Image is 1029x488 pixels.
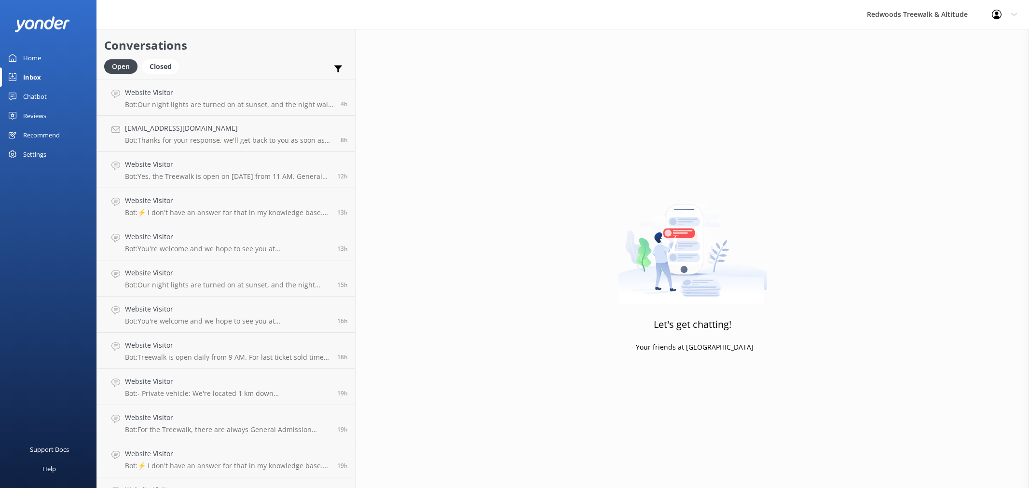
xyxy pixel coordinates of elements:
span: Sep 14 2025 05:58pm (UTC +12:00) Pacific/Auckland [337,461,348,470]
h4: Website Visitor [125,448,330,459]
a: Website VisitorBot:You're welcome and we hope to see you at [GEOGRAPHIC_DATA] & Altitude soon!16h [97,297,355,333]
span: Sep 14 2025 06:22pm (UTC +12:00) Pacific/Auckland [337,425,348,434]
div: Chatbot [23,87,47,106]
a: [EMAIL_ADDRESS][DOMAIN_NAME]Bot:Thanks for your response, we'll get back to you as soon as we can... [97,116,355,152]
p: Bot: ⚡ I don't have an answer for that in my knowledge base. Please try and rephrase your questio... [125,461,330,470]
img: yonder-white-logo.png [14,16,70,32]
h4: Website Visitor [125,195,330,206]
p: Bot: You're welcome and we hope to see you at [GEOGRAPHIC_DATA] & Altitude soon! [125,317,330,325]
span: Sep 14 2025 07:53pm (UTC +12:00) Pacific/Auckland [337,353,348,361]
div: Inbox [23,68,41,87]
p: Bot: For the Treewalk, there are always General Admission tickets available online and onsite. Fo... [125,425,330,434]
a: Open [104,61,142,71]
div: Reviews [23,106,46,125]
span: Sep 15 2025 01:20am (UTC +12:00) Pacific/Auckland [337,172,348,180]
a: Closed [142,61,184,71]
p: Bot: Thanks for your response, we'll get back to you as soon as we can during opening hours. [125,136,333,145]
h4: Website Visitor [125,231,330,242]
span: Sep 15 2025 12:11am (UTC +12:00) Pacific/Auckland [337,244,348,253]
p: Bot: - Private vehicle: We're located 1 km down [GEOGRAPHIC_DATA]/[GEOGRAPHIC_DATA] (access off [... [125,389,330,398]
a: Website VisitorBot:Our night lights are turned on at sunset, and the night walk starts 20 minutes... [97,80,355,116]
a: Website VisitorBot:- Private vehicle: We're located 1 km down [GEOGRAPHIC_DATA]/[GEOGRAPHIC_DATA]... [97,369,355,405]
p: Bot: Our night lights are turned on at sunset, and the night walk starts 20 minutes thereafter. W... [125,281,330,289]
span: Sep 15 2025 05:33am (UTC +12:00) Pacific/Auckland [341,136,348,144]
p: Bot: Treewalk is open daily from 9 AM. For last ticket sold times, please check our website FAQs ... [125,353,330,362]
div: Home [23,48,41,68]
span: Sep 15 2025 12:55am (UTC +12:00) Pacific/Auckland [337,208,348,217]
span: Sep 14 2025 09:57pm (UTC +12:00) Pacific/Auckland [337,281,348,289]
h4: Website Visitor [125,412,330,423]
p: Bot: Yes, the Treewalk is open on [DATE] from 11 AM. General Admission tickets cannot be booked i... [125,172,330,181]
div: Settings [23,145,46,164]
div: Closed [142,59,179,74]
div: Help [42,459,56,478]
span: Sep 15 2025 09:13am (UTC +12:00) Pacific/Auckland [341,100,348,108]
h4: Website Visitor [125,376,330,387]
p: Bot: ⚡ I don't have an answer for that in my knowledge base. Please try and rephrase your questio... [125,208,330,217]
span: Sep 14 2025 09:28pm (UTC +12:00) Pacific/Auckland [337,317,348,325]
a: Website VisitorBot:For the Treewalk, there are always General Admission tickets available online ... [97,405,355,441]
span: Sep 14 2025 06:48pm (UTC +12:00) Pacific/Auckland [337,389,348,397]
a: Website VisitorBot:⚡ I don't have an answer for that in my knowledge base. Please try and rephras... [97,441,355,477]
h4: Website Visitor [125,159,330,170]
p: Bot: You're welcome and we hope to see you at [GEOGRAPHIC_DATA] & Altitude soon! [125,244,330,253]
img: artwork of a man stealing a conversation from at giant smartphone [618,184,767,304]
h4: Website Visitor [125,340,330,351]
a: Website VisitorBot:Our night lights are turned on at sunset, and the night walk starts 20 minutes... [97,260,355,297]
h4: Website Visitor [125,304,330,314]
div: Recommend [23,125,60,145]
h3: Let's get chatting! [654,317,731,332]
a: Website VisitorBot:⚡ I don't have an answer for that in my knowledge base. Please try and rephras... [97,188,355,224]
p: Bot: Our night lights are turned on at sunset, and the night walk starts 20 minutes thereafter. W... [125,100,333,109]
a: Website VisitorBot:You're welcome and we hope to see you at [GEOGRAPHIC_DATA] & Altitude soon!13h [97,224,355,260]
p: - Your friends at [GEOGRAPHIC_DATA] [631,342,754,352]
h2: Conversations [104,36,348,54]
h4: [EMAIL_ADDRESS][DOMAIN_NAME] [125,123,333,134]
h4: Website Visitor [125,87,333,98]
div: Support Docs [30,440,69,459]
a: Website VisitorBot:Yes, the Treewalk is open on [DATE] from 11 AM. General Admission tickets cann... [97,152,355,188]
a: Website VisitorBot:Treewalk is open daily from 9 AM. For last ticket sold times, please check our... [97,333,355,369]
h4: Website Visitor [125,268,330,278]
div: Open [104,59,137,74]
